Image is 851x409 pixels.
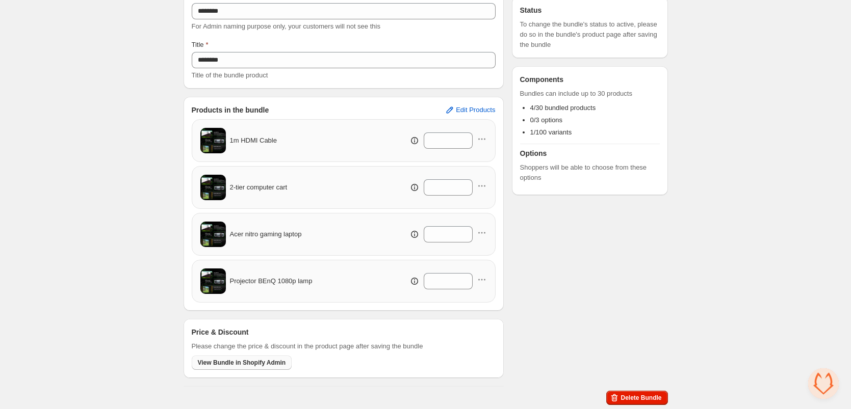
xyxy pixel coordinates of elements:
[520,74,564,85] h3: Components
[530,104,596,112] span: 4/30 bundled products
[192,22,380,30] span: For Admin naming purpose only, your customers will not see this
[198,359,286,367] span: View Bundle in Shopify Admin
[230,229,302,239] span: Acer nitro gaming laptop
[520,5,660,15] h3: Status
[520,19,660,50] span: To change the bundle's status to active, please do so in the bundle's product page after saving t...
[439,102,501,118] button: Edit Products
[192,356,292,370] button: View Bundle in Shopify Admin
[520,89,660,99] span: Bundles can include up to 30 products
[530,128,572,136] span: 1/100 variants
[230,182,288,193] span: 2-tier computer cart
[530,116,563,124] span: 0/3 options
[606,391,667,405] button: Delete Bundle
[808,368,839,399] a: Open chat
[520,148,660,158] h3: Options
[230,276,313,286] span: Projector BEnQ 1080p lamp
[456,106,495,114] span: Edit Products
[200,128,226,153] img: 1m HDMI Cable
[192,105,269,115] h3: Products in the bundle
[520,162,660,183] span: Shoppers will be able to choose from these options
[230,135,277,146] span: 1m HDMI Cable
[192,341,423,351] span: Please change the price & discount in the product page after saving the bundle
[192,40,209,50] label: Title
[200,268,226,294] img: Projector BEnQ 1080p lamp
[621,394,661,402] span: Delete Bundle
[192,71,268,79] span: Title of the bundle product
[200,222,226,247] img: Acer nitro gaming laptop
[192,327,249,337] h3: Price & Discount
[200,175,226,200] img: 2-tier computer cart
